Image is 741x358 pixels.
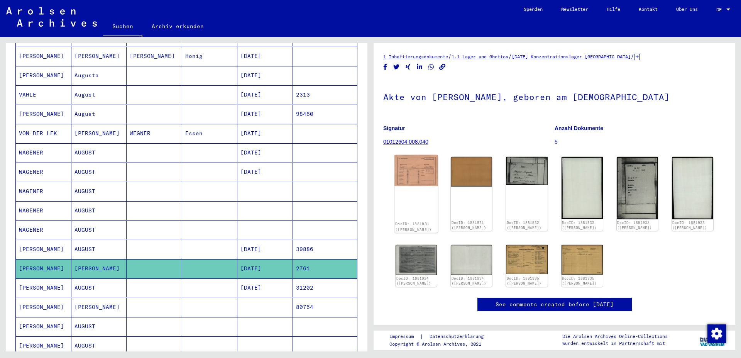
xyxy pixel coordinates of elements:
mat-cell: [PERSON_NAME] [16,105,71,124]
a: DocID: 1881932 ([PERSON_NAME]) [507,221,541,230]
mat-cell: [PERSON_NAME] [16,66,71,85]
mat-cell: VON DER LEK [16,124,71,143]
a: DocID: 1881935 ([PERSON_NAME]) [562,276,597,286]
mat-cell: [DATE] [237,85,293,104]
mat-cell: 2313 [293,85,357,104]
mat-cell: AUGUST [71,336,127,355]
mat-cell: AUGUST [71,221,127,239]
img: 001.jpg [506,157,547,185]
img: 002.jpg [451,245,492,275]
mat-cell: [DATE] [237,47,293,66]
img: 002.jpg [562,245,603,275]
p: 5 [555,138,726,146]
mat-cell: AUGUST [71,240,127,259]
p: Die Arolsen Archives Online-Collections [562,333,668,340]
mat-cell: AUGUST [71,201,127,220]
button: Share on Facebook [381,62,389,72]
mat-cell: Essen [182,124,238,143]
mat-cell: 98460 [293,105,357,124]
mat-cell: [PERSON_NAME] [16,278,71,297]
mat-cell: [PERSON_NAME] [16,317,71,336]
mat-cell: VAHLE [16,85,71,104]
mat-cell: [PERSON_NAME] [71,47,127,66]
span: / [448,53,452,60]
button: Share on Twitter [392,62,401,72]
a: DocID: 1881931 ([PERSON_NAME]) [395,222,432,232]
mat-cell: WAGENER [16,143,71,162]
button: Share on LinkedIn [416,62,424,72]
mat-cell: [PERSON_NAME] [71,259,127,278]
mat-cell: [PERSON_NAME] [71,298,127,317]
mat-cell: AUGUST [71,278,127,297]
mat-cell: August [71,105,127,124]
a: DocID: 1881934 ([PERSON_NAME]) [396,276,431,286]
span: / [631,53,634,60]
mat-cell: [DATE] [237,143,293,162]
mat-cell: WAGENER [16,201,71,220]
mat-cell: 39886 [293,240,357,259]
a: 01012604 008.040 [383,139,428,145]
a: [DATE] Konzentrationslager [GEOGRAPHIC_DATA] [512,54,631,59]
mat-cell: WAGENER [16,182,71,201]
mat-cell: WAGENER [16,163,71,182]
mat-cell: [DATE] [237,124,293,143]
mat-cell: [DATE] [237,66,293,85]
b: Signatur [383,125,405,131]
mat-cell: [DATE] [237,163,293,182]
button: Share on WhatsApp [427,62,435,72]
a: Datenschutzerklärung [423,333,493,341]
mat-cell: AUGUST [71,182,127,201]
mat-cell: [PERSON_NAME] [71,124,127,143]
p: wurden entwickelt in Partnerschaft mit [562,340,668,347]
p: Copyright © Arolsen Archives, 2021 [389,341,493,348]
mat-cell: AUGUST [71,163,127,182]
a: 1.1 Lager und Ghettos [452,54,508,59]
mat-cell: AUGUST [71,143,127,162]
img: 001.jpg [506,245,547,274]
mat-cell: August [71,85,127,104]
a: Archiv erkunden [142,17,213,36]
mat-cell: WAGENER [16,221,71,239]
a: DocID: 1881935 ([PERSON_NAME]) [507,276,541,286]
mat-cell: [PERSON_NAME] [16,47,71,66]
mat-cell: [PERSON_NAME] [16,259,71,278]
img: 002.jpg [451,157,492,187]
mat-cell: [DATE] [237,240,293,259]
mat-cell: 80754 [293,298,357,317]
img: Arolsen_neg.svg [6,7,97,27]
span: / [508,53,512,60]
mat-cell: [DATE] [237,105,293,124]
h1: Akte von [PERSON_NAME], geboren am [DEMOGRAPHIC_DATA] [383,79,726,113]
span: DE [716,7,725,12]
img: yv_logo.png [698,330,727,350]
b: Anzahl Dokumente [555,125,603,131]
a: DocID: 1881933 ([PERSON_NAME]) [617,221,652,230]
img: 002.jpg [672,157,713,219]
img: 001.jpg [394,155,438,186]
mat-cell: [PERSON_NAME] [16,240,71,259]
mat-cell: 31202 [293,278,357,297]
img: Zustimmung ändern [707,324,726,343]
img: 001.jpg [617,157,658,219]
mat-cell: 2761 [293,259,357,278]
mat-cell: Honig [182,47,238,66]
a: Impressum [389,333,420,341]
mat-cell: [PERSON_NAME] [16,336,71,355]
a: DocID: 1881934 ([PERSON_NAME]) [452,276,486,286]
mat-cell: Augusta [71,66,127,85]
mat-cell: [PERSON_NAME] [16,298,71,317]
mat-cell: [PERSON_NAME] [127,47,182,66]
mat-cell: [DATE] [237,278,293,297]
a: DocID: 1881933 ([PERSON_NAME]) [672,221,707,230]
button: Copy link [438,62,447,72]
a: 1 Inhaftierungsdokumente [383,54,448,59]
a: DocID: 1881931 ([PERSON_NAME]) [452,221,486,230]
mat-cell: WEGNER [127,124,182,143]
img: 001.jpg [396,245,437,275]
mat-cell: [DATE] [237,259,293,278]
mat-cell: AUGUST [71,317,127,336]
a: DocID: 1881932 ([PERSON_NAME]) [562,221,597,230]
div: | [389,333,493,341]
a: See comments created before [DATE] [496,300,614,309]
img: 002.jpg [562,157,603,219]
